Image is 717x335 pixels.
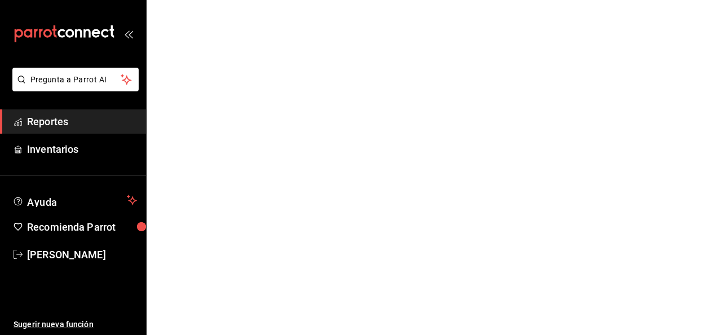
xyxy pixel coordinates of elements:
button: Pregunta a Parrot AI [12,68,139,91]
font: Inventarios [27,143,78,155]
font: Recomienda Parrot [27,221,116,233]
a: Pregunta a Parrot AI [8,82,139,94]
font: [PERSON_NAME] [27,249,106,261]
button: open_drawer_menu [124,29,133,38]
font: Reportes [27,116,68,127]
font: Sugerir nueva función [14,320,94,329]
span: Pregunta a Parrot AI [30,74,121,86]
span: Ayuda [27,193,122,207]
